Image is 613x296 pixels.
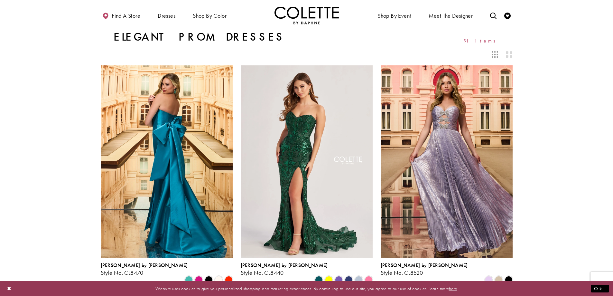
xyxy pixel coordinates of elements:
i: Cotton Candy [365,276,373,284]
span: Find a store [112,13,140,19]
img: Colette by Daphne [274,6,339,24]
span: Shop By Event [376,6,413,24]
a: Toggle search [488,6,498,24]
a: Visit Colette by Daphne Style No. CL8470 Page [101,65,233,257]
i: Fuchsia [195,276,203,284]
span: Meet the designer [429,13,473,19]
span: Style No. CL8520 [381,269,423,276]
p: Website uses cookies to give you personalized shopping and marketing experiences. By continuing t... [46,284,567,293]
a: Visit Home Page [274,6,339,24]
div: Layout Controls [97,47,516,62]
i: Yellow [325,276,333,284]
span: Switch layout to 2 columns [506,51,512,58]
span: Style No. CL8440 [241,269,284,276]
a: Visit Colette by Daphne Style No. CL8520 Page [381,65,513,257]
span: Dresses [156,6,177,24]
div: Colette by Daphne Style No. CL8440 [241,263,328,276]
span: [PERSON_NAME] by [PERSON_NAME] [241,262,328,269]
button: Submit Dialog [591,284,609,292]
a: Check Wishlist [503,6,512,24]
span: Dresses [158,13,175,19]
i: Diamond White [215,276,223,284]
i: Violet [335,276,343,284]
a: Meet the designer [427,6,475,24]
a: Find a store [101,6,142,24]
i: Black [205,276,213,284]
i: Turquoise [185,276,193,284]
span: Style No. CL8470 [101,269,144,276]
span: Shop by color [193,13,227,19]
span: Switch layout to 3 columns [492,51,498,58]
i: Spruce [315,276,323,284]
div: Colette by Daphne Style No. CL8470 [101,263,188,276]
i: Lilac [485,276,493,284]
i: Scarlet [225,276,233,284]
h1: Elegant Prom Dresses [114,31,285,43]
i: Navy Blue [345,276,353,284]
button: Close Dialog [4,283,15,294]
i: Black [505,276,513,284]
i: Gold Dust [495,276,503,284]
div: Colette by Daphne Style No. CL8520 [381,263,468,276]
span: Shop By Event [377,13,411,19]
span: Shop by color [191,6,228,24]
span: [PERSON_NAME] by [PERSON_NAME] [381,262,468,269]
span: 91 items [464,38,500,43]
i: Ice Blue [355,276,363,284]
a: here [449,285,457,291]
a: Visit Colette by Daphne Style No. CL8440 Page [241,65,373,257]
span: [PERSON_NAME] by [PERSON_NAME] [101,262,188,269]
